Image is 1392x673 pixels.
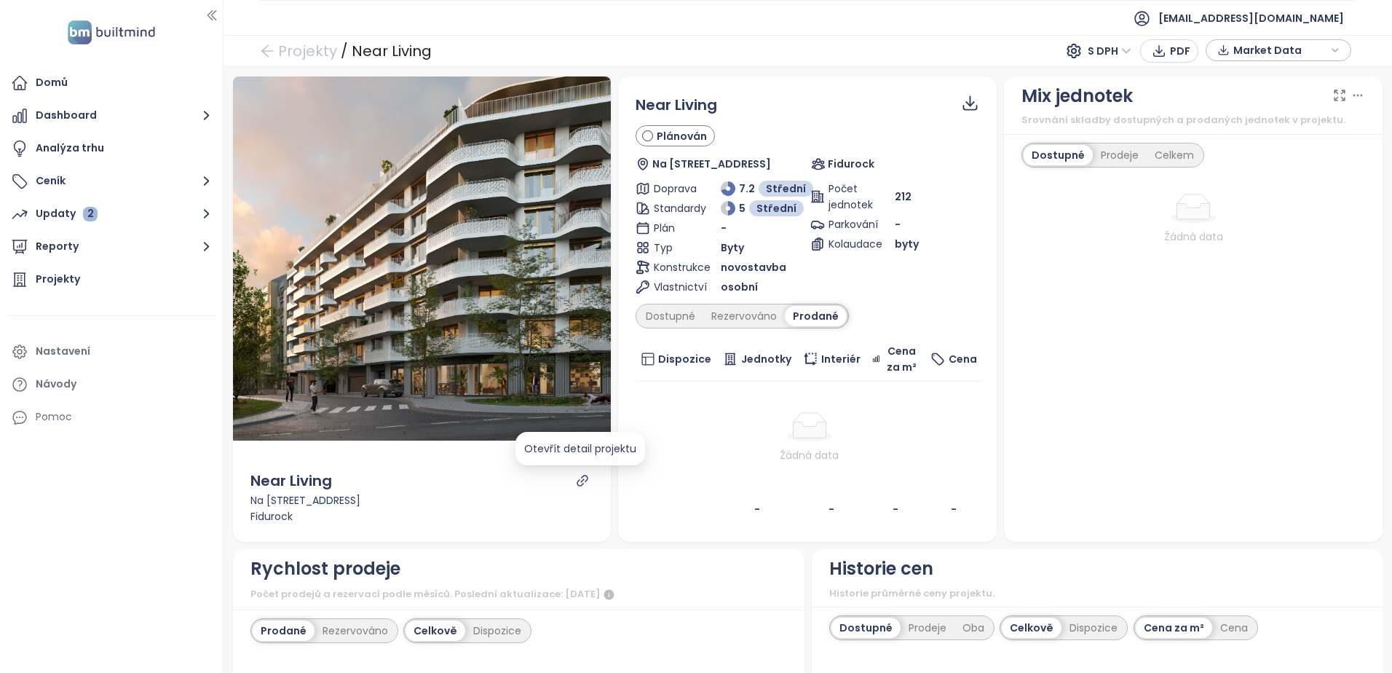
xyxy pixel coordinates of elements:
div: Cena [1212,618,1256,638]
div: Rezervováno [315,621,396,641]
span: osobní [721,279,758,295]
span: Konstrukce [654,259,696,275]
div: Prodeje [901,618,954,638]
span: Kolaudace [829,236,871,252]
div: Dostupné [831,618,901,638]
span: Cena [949,351,977,367]
div: Pomoc [36,408,72,426]
b: - [893,502,898,516]
span: 212 [895,189,911,205]
span: Počet jednotek [829,181,871,213]
span: 7.2 [739,181,755,197]
a: Nastavení [7,337,215,366]
div: button [1214,39,1343,61]
span: [EMAIL_ADDRESS][DOMAIN_NAME] [1158,1,1344,36]
span: Cena za m² [884,343,919,375]
div: Pomoc [7,403,215,432]
div: Dostupné [638,306,703,326]
div: Projekty [36,270,80,288]
span: Byty [721,240,744,256]
b: - [754,502,760,516]
span: Střední [756,200,796,216]
button: Reporty [7,232,215,261]
span: Interiér [821,351,861,367]
div: Near Living [352,38,432,64]
div: Nastavení [36,342,90,361]
span: Standardy [654,200,696,216]
a: Projekty [7,265,215,294]
div: Prodané [253,621,315,641]
div: Otevřít detail projektu [524,441,636,457]
span: byty [895,236,919,252]
div: Prodané [785,306,847,326]
a: arrow-left Projekty [260,38,337,64]
div: Srovnání skladby dostupných a prodaných jednotek v projektu. [1021,113,1365,127]
span: Na [STREET_ADDRESS] [652,156,771,172]
span: Střední [766,181,806,197]
img: logo [63,17,159,47]
div: Historie cen [829,555,933,583]
div: Celkově [1002,618,1061,638]
div: Near Living [250,470,332,492]
span: Market Data [1233,39,1327,61]
div: Dispozice [1061,618,1126,638]
button: Ceník [7,167,215,196]
div: Cena za m² [1136,618,1212,638]
a: Domů [7,68,215,98]
a: link [576,474,589,487]
button: Dashboard [7,101,215,130]
span: Jednotky [741,351,791,367]
span: novostavba [721,259,786,275]
span: Parkování [829,216,871,232]
span: - [895,217,901,232]
div: Na [STREET_ADDRESS] [250,492,594,508]
div: Návody [36,375,76,393]
div: Žádná data [641,447,977,463]
div: Analýza trhu [36,139,104,157]
div: Updaty [36,205,98,223]
div: Domů [36,74,68,92]
span: 5 [739,200,746,216]
div: 2 [83,207,98,221]
span: - [721,220,727,236]
div: Žádná data [1021,229,1365,245]
button: Updaty 2 [7,200,215,229]
span: Plán [654,220,696,236]
span: Plánován [657,128,707,144]
div: Počet prodejů a rezervací podle měsíců. Poslední aktualizace: [DATE] [250,586,787,604]
a: Analýza trhu [7,134,215,163]
div: Celkově [406,621,465,641]
div: Rezervováno [703,306,785,326]
span: Doprava [654,181,696,197]
div: Dostupné [1024,145,1093,165]
span: S DPH [1088,40,1131,62]
div: Celkem [1147,145,1202,165]
span: Vlastnictví [654,279,696,295]
span: arrow-left [260,44,274,58]
button: PDF [1140,39,1198,63]
div: Rychlost prodeje [250,555,400,583]
span: Typ [654,240,696,256]
span: Near Living [636,95,717,115]
span: PDF [1170,43,1190,59]
span: Fidurock [828,156,874,172]
div: Fidurock [250,508,594,524]
div: Mix jednotek [1021,82,1133,110]
div: Oba [954,618,992,638]
a: Návody [7,370,215,399]
div: Historie průměrné ceny projektu. [829,586,1366,601]
span: Dispozice [658,351,711,367]
div: / [341,38,348,64]
b: - [951,502,957,516]
b: - [829,502,834,516]
div: Prodeje [1093,145,1147,165]
div: Dispozice [465,621,529,641]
